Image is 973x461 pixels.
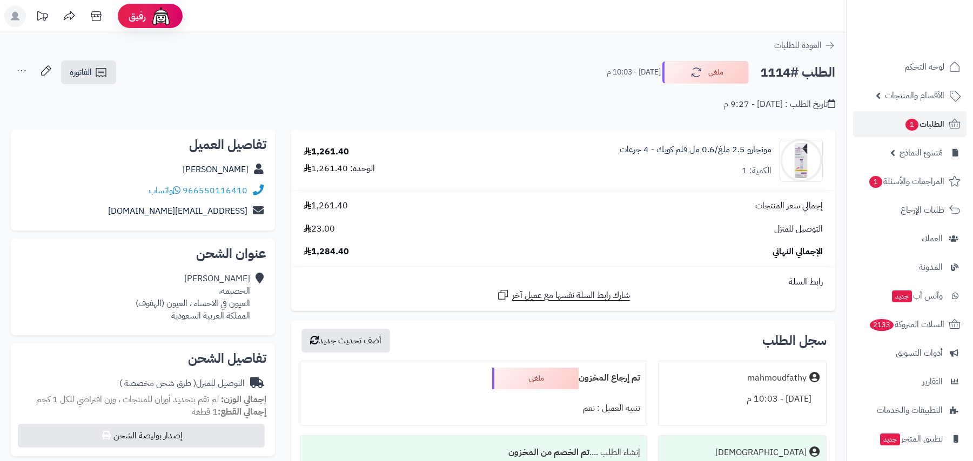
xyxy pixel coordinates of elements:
span: 2133 [870,319,894,331]
span: جديد [892,290,912,302]
span: لم تقم بتحديد أوزان للمنتجات ، وزن افتراضي للكل 1 كجم [36,393,219,406]
b: تم إرجاع المخزون [579,371,640,384]
div: [DEMOGRAPHIC_DATA] [715,446,807,459]
span: المراجعات والأسئلة [868,174,944,189]
button: إصدار بوليصة الشحن [18,424,265,448]
div: ملغي [492,368,579,389]
small: 1 قطعة [192,405,266,418]
span: السلات المتروكة [869,317,944,332]
img: 1752134925-Mounjaro%202.5mg-0.6ml%20pen%20bx4-90x90.jpg [780,139,822,182]
a: تطبيق المتجرجديد [853,426,967,452]
span: التوصيل للمنزل [774,223,823,235]
a: الطلبات1 [853,111,967,137]
a: واتساب [149,184,180,197]
a: وآتس آبجديد [853,283,967,309]
div: تنبيه العميل : نعم [307,398,641,419]
div: 1,261.40 [304,146,349,158]
span: العملاء [922,231,943,246]
button: أضف تحديث جديد [301,329,390,352]
div: [PERSON_NAME] الحصيمه، العيون في الاحساء ، العيون (الهفوف) المملكة العربية السعودية [136,273,250,322]
a: تحديثات المنصة [29,5,56,30]
strong: إجمالي القطع: [218,405,266,418]
a: التطبيقات والخدمات [853,397,967,423]
a: مونجارو 2.5 ملغ/0.6 مل قلم كويك - 4 جرعات [620,144,771,156]
a: طلبات الإرجاع [853,197,967,223]
a: المدونة [853,254,967,280]
span: أدوات التسويق [896,345,943,361]
a: لوحة التحكم [853,54,967,80]
a: العودة للطلبات [774,39,835,52]
button: ملغي [662,61,749,84]
span: ( طرق شحن مخصصة ) [119,377,196,390]
a: أدوات التسويق [853,340,967,366]
span: التطبيقات والخدمات [877,403,943,418]
a: [EMAIL_ADDRESS][DOMAIN_NAME] [108,205,247,218]
span: وآتس آب [891,288,943,303]
span: 1,284.40 [304,246,349,258]
span: الطلبات [904,117,944,132]
span: طلبات الإرجاع [901,202,944,218]
a: 966550116410 [183,184,247,197]
span: جديد [880,433,900,445]
h3: سجل الطلب [762,334,827,347]
span: 23.00 [304,223,335,235]
span: العودة للطلبات [774,39,822,52]
small: [DATE] - 10:03 م [607,67,661,78]
h2: الطلب #1114 [760,62,835,84]
h2: عنوان الشحن [19,247,266,260]
div: تاريخ الطلب : [DATE] - 9:27 م [723,98,835,111]
img: logo-2.png [900,30,963,53]
a: السلات المتروكة2133 [853,311,967,337]
span: الفاتورة [70,66,92,79]
a: العملاء [853,226,967,252]
span: 1 [869,176,882,188]
span: الإجمالي النهائي [773,246,823,258]
img: ai-face.png [150,5,172,27]
span: 1,261.40 [304,200,348,212]
b: تم الخصم من المخزون [508,446,589,459]
div: [DATE] - 10:03 م [665,389,820,410]
div: رابط السلة [296,276,831,288]
div: الكمية: 1 [742,165,771,177]
span: مُنشئ النماذج [900,145,943,160]
span: المدونة [919,260,943,275]
a: المراجعات والأسئلة1 [853,168,967,194]
h2: تفاصيل الشحن [19,352,266,365]
div: التوصيل للمنزل [119,377,245,390]
h2: تفاصيل العميل [19,138,266,151]
span: 1 [905,119,918,131]
div: mahmoudfathy [747,372,807,384]
span: الأقسام والمنتجات [885,88,944,103]
span: شارك رابط السلة نفسها مع عميل آخر [512,289,630,302]
span: لوحة التحكم [904,59,944,74]
span: إجمالي سعر المنتجات [755,200,823,212]
span: التقارير [922,374,943,389]
strong: إجمالي الوزن: [221,393,266,406]
span: رفيق [129,10,146,23]
div: الوحدة: 1,261.40 [304,162,375,175]
span: تطبيق المتجر [879,431,943,446]
a: الفاتورة [61,60,116,84]
a: شارك رابط السلة نفسها مع عميل آخر [496,288,630,302]
a: التقارير [853,369,967,395]
a: [PERSON_NAME] [183,163,249,176]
